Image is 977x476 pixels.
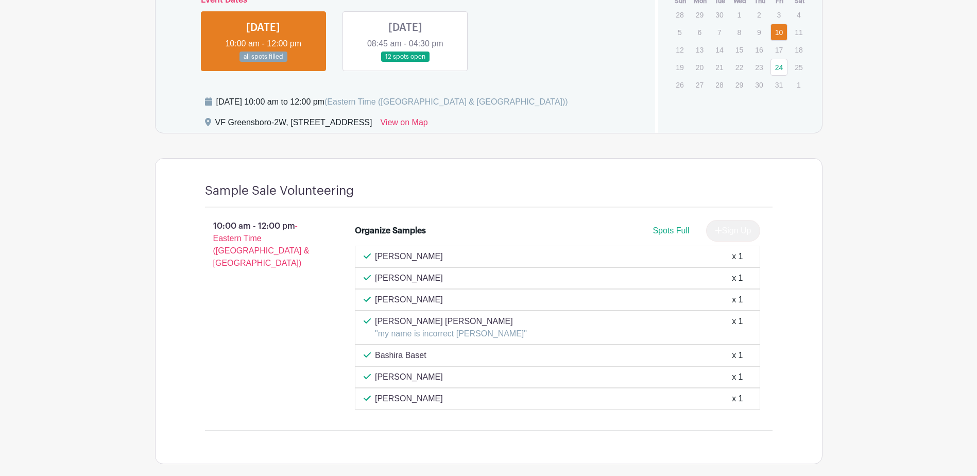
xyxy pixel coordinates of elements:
[732,371,743,383] div: x 1
[732,349,743,362] div: x 1
[375,349,426,362] p: Bashira Baset
[671,59,688,75] p: 19
[216,96,568,108] div: [DATE] 10:00 am to 12:00 pm
[375,371,443,383] p: [PERSON_NAME]
[750,42,767,58] p: 16
[691,7,708,23] p: 29
[770,24,787,41] a: 10
[711,7,728,23] p: 30
[711,59,728,75] p: 21
[790,24,807,40] p: 11
[671,77,688,93] p: 26
[324,97,568,106] span: (Eastern Time ([GEOGRAPHIC_DATA] & [GEOGRAPHIC_DATA]))
[770,59,787,76] a: 24
[770,7,787,23] p: 3
[691,24,708,40] p: 6
[213,222,310,267] span: - Eastern Time ([GEOGRAPHIC_DATA] & [GEOGRAPHIC_DATA])
[732,393,743,405] div: x 1
[380,116,427,133] a: View on Map
[750,7,767,23] p: 2
[790,7,807,23] p: 4
[215,116,372,133] div: VF Greensboro-2W, [STREET_ADDRESS]
[732,294,743,306] div: x 1
[188,216,339,274] p: 10:00 am - 12:00 pm
[770,77,787,93] p: 31
[691,42,708,58] p: 13
[691,59,708,75] p: 20
[732,272,743,284] div: x 1
[731,59,748,75] p: 22
[790,59,807,75] p: 25
[790,42,807,58] p: 18
[731,77,748,93] p: 29
[731,24,748,40] p: 8
[653,226,689,235] span: Spots Full
[770,42,787,58] p: 17
[375,272,443,284] p: [PERSON_NAME]
[375,250,443,263] p: [PERSON_NAME]
[375,294,443,306] p: [PERSON_NAME]
[671,42,688,58] p: 12
[375,393,443,405] p: [PERSON_NAME]
[671,24,688,40] p: 5
[750,59,767,75] p: 23
[750,24,767,40] p: 9
[671,7,688,23] p: 28
[732,315,743,340] div: x 1
[711,77,728,93] p: 28
[375,315,527,328] p: [PERSON_NAME] [PERSON_NAME]
[732,250,743,263] div: x 1
[750,77,767,93] p: 30
[711,24,728,40] p: 7
[731,7,748,23] p: 1
[731,42,748,58] p: 15
[691,77,708,93] p: 27
[205,183,354,198] h4: Sample Sale Volunteering
[355,225,426,237] div: Organize Samples
[790,77,807,93] p: 1
[711,42,728,58] p: 14
[375,328,527,340] p: "my name is incorrect [PERSON_NAME]"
